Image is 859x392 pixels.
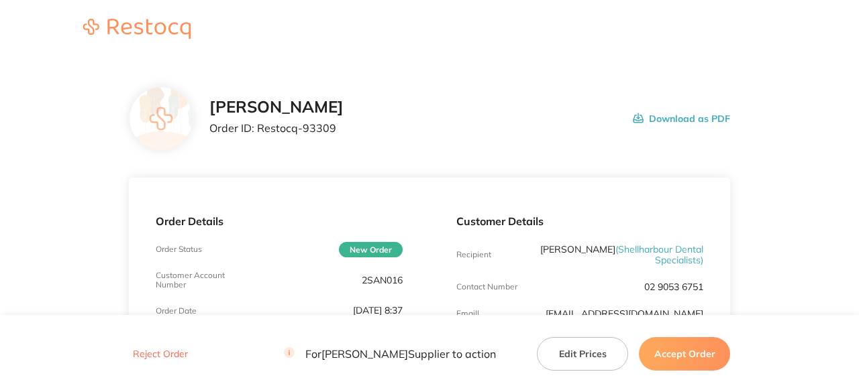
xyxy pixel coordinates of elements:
[70,19,204,39] img: Restocq logo
[156,245,202,254] p: Order Status
[639,336,730,370] button: Accept Order
[537,336,628,370] button: Edit Prices
[70,19,204,41] a: Restocq logo
[209,122,344,134] p: Order ID: Restocq- 93309
[156,306,197,316] p: Order Date
[209,98,344,117] h2: [PERSON_NAME]
[129,348,192,360] button: Reject Order
[156,271,238,289] p: Customer Account Number
[456,282,517,291] p: Contact Number
[546,308,703,320] a: [EMAIL_ADDRESS][DOMAIN_NAME]
[633,98,730,139] button: Download as PDF
[339,242,403,257] span: New Order
[456,309,479,318] p: Emaill
[156,215,403,227] p: Order Details
[456,250,491,259] p: Recipient
[644,281,703,292] p: 02 9053 6751
[284,347,496,360] p: For [PERSON_NAME] Supplier to action
[362,275,403,285] p: 2SAN016
[615,243,703,266] span: ( Shellharbour Dental Specialists )
[456,215,703,227] p: Customer Details
[539,244,703,265] p: [PERSON_NAME]
[353,305,403,316] p: [DATE] 8:37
